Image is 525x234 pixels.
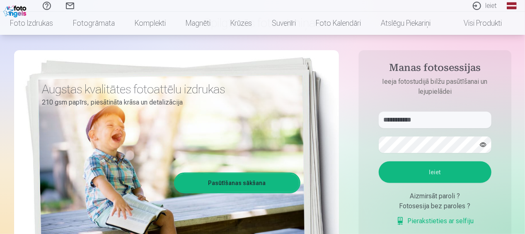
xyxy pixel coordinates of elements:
[42,82,294,97] h3: Augstas kvalitātes fotoattēlu izdrukas
[262,12,306,35] a: Suvenīri
[379,191,491,201] div: Aizmirsāt paroli ?
[396,216,474,226] a: Pierakstieties ar selfiju
[440,12,512,35] a: Visi produkti
[379,161,491,183] button: Ieiet
[3,3,29,17] img: /fa1
[379,201,491,211] div: Fotosesija bez paroles ?
[370,62,500,77] h4: Manas fotosessijas
[370,77,500,97] p: Ieeja fotostudijā bilžu pasūtīšanai un lejupielādei
[371,12,440,35] a: Atslēgu piekariņi
[306,12,371,35] a: Foto kalendāri
[175,174,299,192] a: Pasūtīšanas sākšana
[63,12,125,35] a: Fotogrāmata
[125,12,176,35] a: Komplekti
[176,12,220,35] a: Magnēti
[220,12,262,35] a: Krūzes
[42,97,294,108] p: 210 gsm papīrs, piesātināta krāsa un detalizācija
